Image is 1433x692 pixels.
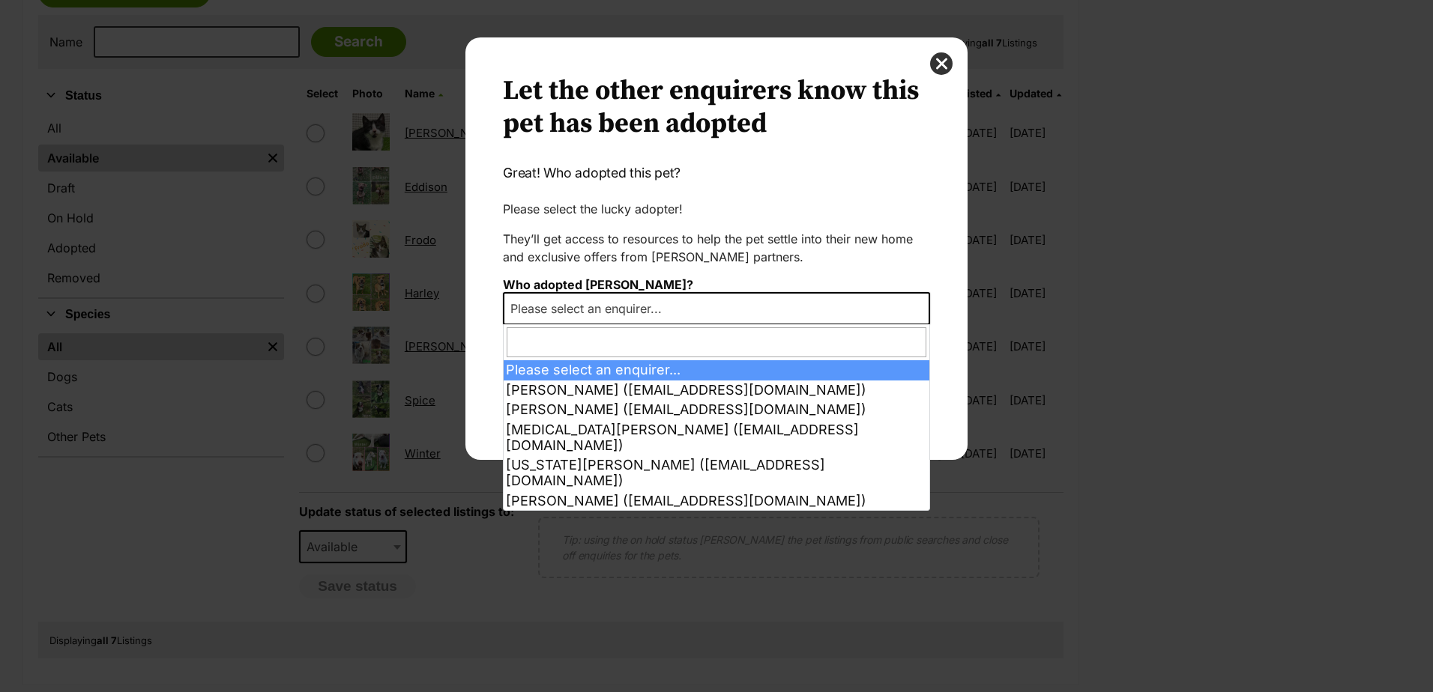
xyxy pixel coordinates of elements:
[504,491,929,512] li: [PERSON_NAME] ([EMAIL_ADDRESS][DOMAIN_NAME])
[504,420,929,455] li: [MEDICAL_DATA][PERSON_NAME] ([EMAIL_ADDRESS][DOMAIN_NAME])
[930,52,953,75] button: close
[503,277,693,292] label: Who adopted [PERSON_NAME]?
[503,163,930,183] p: Great! Who adopted this pet?
[504,360,929,380] li: Please select an enquirer...
[504,455,929,491] li: [US_STATE][PERSON_NAME] ([EMAIL_ADDRESS][DOMAIN_NAME])
[503,230,930,266] p: They’ll get access to resources to help the pet settle into their new home and exclusive offers f...
[504,400,929,420] li: [PERSON_NAME] ([EMAIL_ADDRESS][DOMAIN_NAME])
[503,292,930,325] span: Please select an enquirer...
[503,75,930,141] h2: Let the other enquirers know this pet has been adopted
[504,298,677,319] span: Please select an enquirer...
[503,200,930,218] p: Please select the lucky adopter!
[504,380,929,401] li: [PERSON_NAME] ([EMAIL_ADDRESS][DOMAIN_NAME])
